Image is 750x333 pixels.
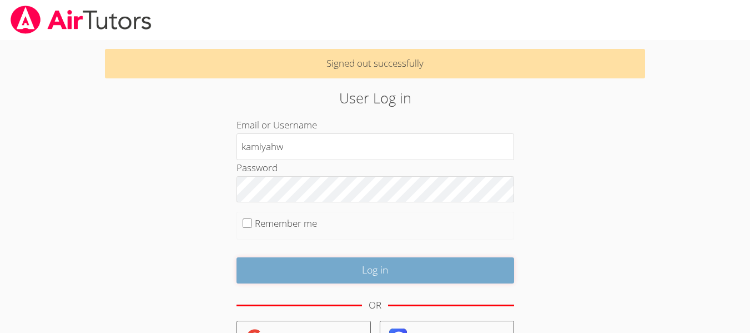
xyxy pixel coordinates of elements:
[236,257,514,284] input: Log in
[236,118,317,131] label: Email or Username
[236,161,278,174] label: Password
[369,297,381,314] div: OR
[255,217,317,230] label: Remember me
[173,87,578,108] h2: User Log in
[9,6,153,34] img: airtutors_banner-c4298cdbf04f3fff15de1276eac7730deb9818008684d7c2e4769d2f7ddbe033.png
[105,49,645,78] p: Signed out successfully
